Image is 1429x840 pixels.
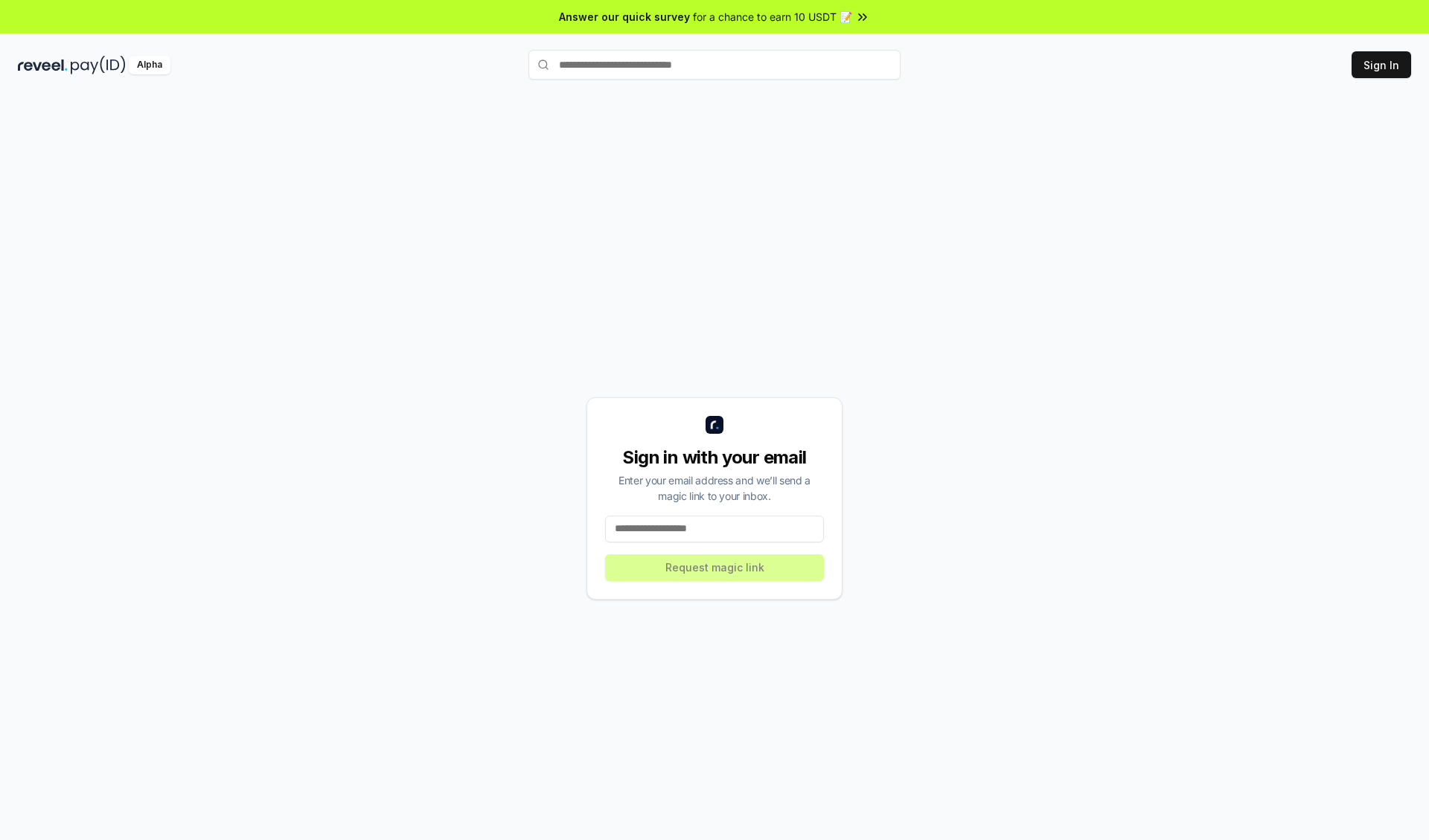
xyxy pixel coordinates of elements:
img: reveel_dark [18,56,68,74]
div: Enter your email address and we’ll send a magic link to your inbox. [605,472,824,504]
img: logo_small [706,416,723,434]
img: pay_id [71,56,126,74]
span: for a chance to earn 10 USDT 📝 [693,9,852,25]
button: Sign In [1352,51,1411,78]
div: Sign in with your email [605,446,824,469]
span: Answer our quick survey [559,9,690,25]
div: Alpha [129,56,170,74]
